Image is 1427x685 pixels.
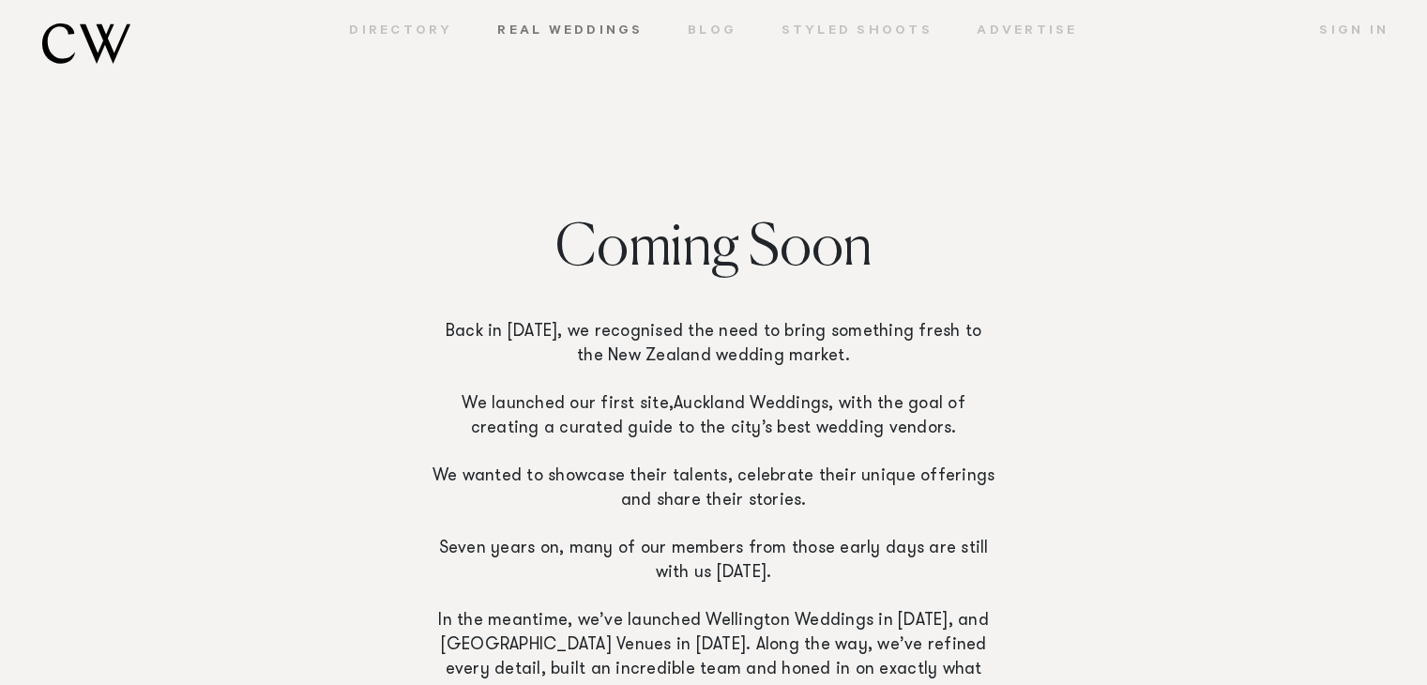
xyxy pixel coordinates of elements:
p: We wanted to showcase their talents, celebrate their unique offerings and share their stories. [433,464,995,513]
a: Blog [665,23,759,40]
a: Real Weddings [475,23,665,40]
p: Seven years on, many of our members from those early days are still with us [DATE]. [433,537,995,586]
p: We launched our first site, , with the goal of creating a curated guide to the city’s best weddin... [433,392,995,441]
a: Advertise [955,23,1101,40]
a: Directory [327,23,476,40]
h2: Coming Soon [42,223,1385,320]
a: Styled Shoots [759,23,955,40]
p: Back in [DATE], we recognised the need to bring something fresh to the New Zealand wedding market. [433,320,995,369]
a: Sign In [1297,23,1389,40]
a: Auckland Weddings [674,396,828,413]
img: monogram.svg [42,23,130,64]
